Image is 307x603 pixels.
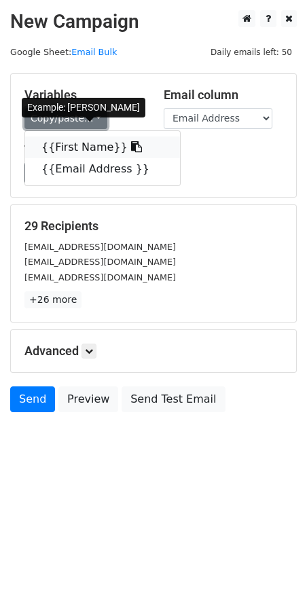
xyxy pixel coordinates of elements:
a: {{Email Address }} [25,158,180,180]
small: [EMAIL_ADDRESS][DOMAIN_NAME] [24,242,176,252]
a: +26 more [24,291,82,308]
a: Send [10,386,55,412]
small: Google Sheet: [10,47,117,57]
div: Example: [PERSON_NAME] [22,98,145,117]
h5: Variables [24,88,143,103]
h5: Email column [164,88,283,103]
a: Daily emails left: 50 [206,47,297,57]
a: {{First Name}} [25,136,180,158]
span: Daily emails left: 50 [206,45,297,60]
h5: 29 Recipients [24,219,283,234]
h2: New Campaign [10,10,297,33]
h5: Advanced [24,344,283,359]
small: [EMAIL_ADDRESS][DOMAIN_NAME] [24,257,176,267]
iframe: Chat Widget [239,538,307,603]
a: Preview [58,386,118,412]
a: Email Bulk [71,47,117,57]
a: Send Test Email [122,386,225,412]
small: [EMAIL_ADDRESS][DOMAIN_NAME] [24,272,176,282]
